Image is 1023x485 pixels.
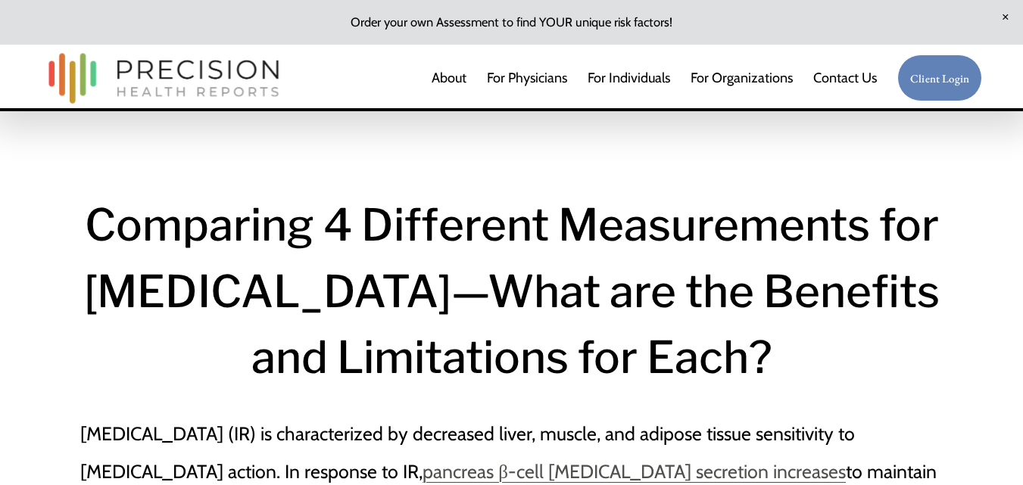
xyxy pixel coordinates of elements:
[691,64,793,92] span: For Organizations
[423,460,846,483] a: pancreas β-cell [MEDICAL_DATA] secretion increases
[691,63,793,93] a: folder dropdown
[487,63,567,93] a: For Physicians
[41,46,286,110] img: Precision Health Reports
[432,63,466,93] a: About
[813,63,877,93] a: Contact Us
[588,63,670,93] a: For Individuals
[80,192,942,391] h1: Comparing 4 Different Measurements for [MEDICAL_DATA]—What are the Benefits and Limitations for E...
[897,54,982,102] a: Client Login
